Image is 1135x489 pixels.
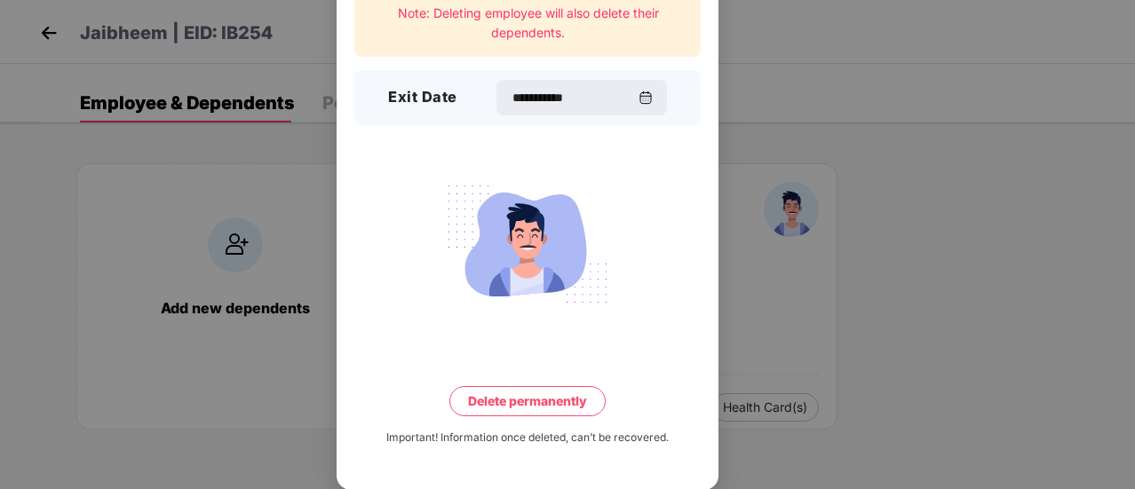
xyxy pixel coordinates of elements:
[386,430,669,446] div: Important! Information once deleted, can’t be recovered.
[449,386,606,416] button: Delete permanently
[428,175,627,313] img: svg+xml;base64,PHN2ZyB4bWxucz0iaHR0cDovL3d3dy53My5vcmcvMjAwMC9zdmciIHdpZHRoPSIyMjQiIGhlaWdodD0iMT...
[388,86,457,109] h3: Exit Date
[639,91,653,105] img: svg+xml;base64,PHN2ZyBpZD0iQ2FsZW5kYXItMzJ4MzIiIHhtbG5zPSJodHRwOi8vd3d3LnczLm9yZy8yMDAwL3N2ZyIgd2...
